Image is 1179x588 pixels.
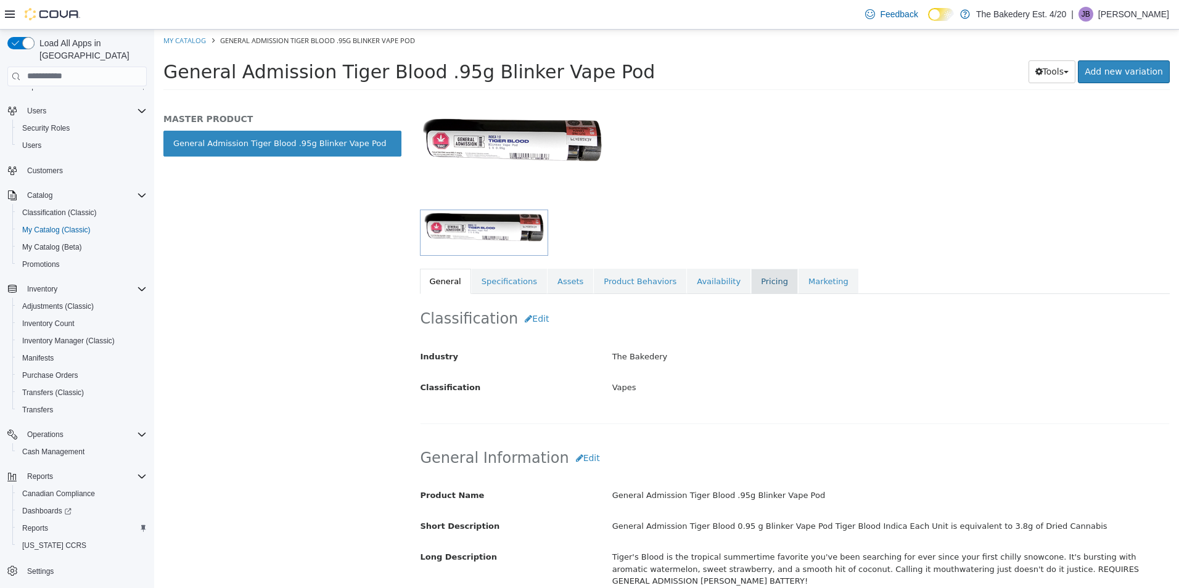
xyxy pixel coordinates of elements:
[880,8,918,20] span: Feedback
[22,564,59,579] a: Settings
[27,166,63,176] span: Customers
[17,351,59,365] a: Manifests
[17,368,147,383] span: Purchase Orders
[22,282,62,296] button: Inventory
[874,31,922,54] button: Tools
[12,239,152,256] button: My Catalog (Beta)
[17,504,147,518] span: Dashboards
[12,384,152,401] button: Transfers (Classic)
[17,138,46,153] a: Users
[12,537,152,554] button: [US_STATE] CCRS
[17,368,83,383] a: Purchase Orders
[17,504,76,518] a: Dashboards
[17,538,91,553] a: [US_STATE] CCRS
[2,102,152,120] button: Users
[449,455,1024,477] div: General Admission Tiger Blood .95g Blinker Vape Pod
[9,31,501,53] span: General Admission Tiger Blood .95g Blinker Vape Pod
[22,123,70,133] span: Security Roles
[35,37,147,62] span: Load All Apps in [GEOGRAPHIC_DATA]
[2,187,152,204] button: Catalog
[17,538,147,553] span: Washington CCRS
[1071,7,1074,22] p: |
[27,472,53,481] span: Reports
[17,402,147,417] span: Transfers
[12,520,152,537] button: Reports
[17,385,147,400] span: Transfers (Classic)
[17,299,99,314] a: Adjustments (Classic)
[393,239,439,265] a: Assets
[22,469,147,484] span: Reports
[17,444,147,459] span: Cash Management
[12,256,152,273] button: Promotions
[22,353,54,363] span: Manifests
[17,223,147,237] span: My Catalog (Classic)
[22,427,68,442] button: Operations
[12,120,152,137] button: Security Roles
[17,486,100,501] a: Canadian Compliance
[17,333,147,348] span: Inventory Manager (Classic)
[17,521,147,536] span: Reports
[318,239,393,265] a: Specifications
[22,225,91,235] span: My Catalog (Classic)
[17,257,65,272] a: Promotions
[22,208,97,218] span: Classification (Classic)
[17,299,147,314] span: Adjustments (Classic)
[924,31,1016,54] a: Add new variation
[597,239,644,265] a: Pricing
[12,502,152,520] a: Dashboards
[22,447,84,457] span: Cash Management
[12,315,152,332] button: Inventory Count
[266,523,343,532] span: Long Description
[27,106,46,116] span: Users
[12,137,152,154] button: Users
[928,21,929,22] span: Dark Mode
[860,2,922,27] a: Feedback
[17,444,89,459] a: Cash Management
[928,8,954,21] input: Dark Mode
[17,223,96,237] a: My Catalog (Classic)
[22,370,78,380] span: Purchase Orders
[22,104,147,118] span: Users
[2,280,152,298] button: Inventory
[266,322,305,332] span: Industry
[17,316,80,331] a: Inventory Count
[266,278,1016,301] h2: Classification
[22,427,147,442] span: Operations
[27,190,52,200] span: Catalog
[22,336,115,346] span: Inventory Manager (Classic)
[449,317,1024,338] div: The Bakedery
[17,385,89,400] a: Transfers (Classic)
[1098,7,1169,22] p: [PERSON_NAME]
[17,240,147,255] span: My Catalog (Beta)
[266,239,317,265] a: General
[22,104,51,118] button: Users
[17,205,147,220] span: Classification (Classic)
[266,461,331,470] span: Product Name
[266,417,1016,440] h2: General Information
[415,417,453,440] button: Edit
[22,163,68,178] a: Customers
[12,332,152,349] button: Inventory Manager (Classic)
[17,205,102,220] a: Classification (Classic)
[22,388,84,398] span: Transfers (Classic)
[22,188,147,203] span: Catalog
[22,141,41,150] span: Users
[17,257,147,272] span: Promotions
[22,405,53,415] span: Transfers
[17,333,120,348] a: Inventory Manager (Classic)
[2,161,152,179] button: Customers
[12,298,152,315] button: Adjustments (Classic)
[22,242,82,252] span: My Catalog (Beta)
[22,259,60,269] span: Promotions
[9,101,247,127] a: General Admission Tiger Blood .95g Blinker Vape Pod
[17,486,147,501] span: Canadian Compliance
[1078,7,1093,22] div: Jodie Brokopp
[17,521,53,536] a: Reports
[17,121,147,136] span: Security Roles
[12,401,152,419] button: Transfers
[12,204,152,221] button: Classification (Classic)
[12,443,152,460] button: Cash Management
[364,278,401,301] button: Edit
[17,351,147,365] span: Manifests
[266,353,327,362] span: Classification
